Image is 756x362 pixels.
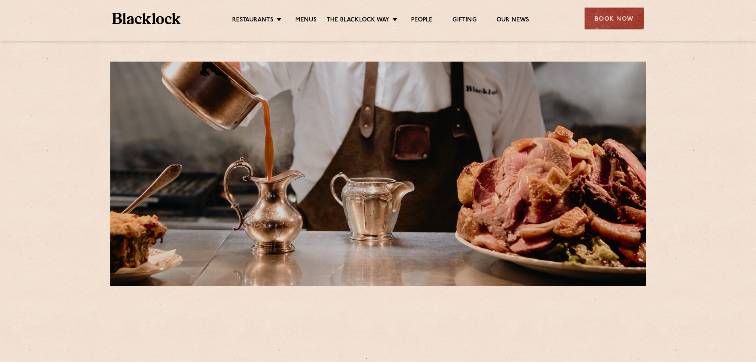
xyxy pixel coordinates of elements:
a: Restaurants [232,16,273,25]
div: Book Now [585,8,644,29]
a: The Blacklock Way [327,16,389,25]
img: BL_Textured_Logo-footer-cropped.svg [112,13,181,24]
a: Our News [496,16,529,25]
a: Gifting [452,16,476,25]
a: Menus [295,16,317,25]
a: People [411,16,433,25]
